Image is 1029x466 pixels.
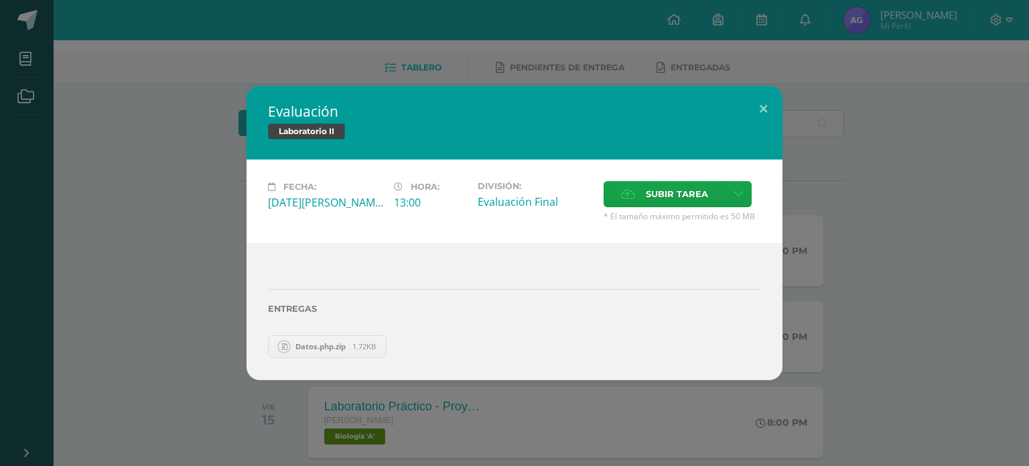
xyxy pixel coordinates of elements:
[394,195,467,210] div: 13:00
[478,181,593,191] label: División:
[478,194,593,209] div: Evaluación Final
[289,341,352,351] span: Datos.php.zip
[283,182,316,192] span: Fecha:
[411,182,439,192] span: Hora:
[352,341,376,351] span: 1.72KB
[646,182,708,207] span: Subir tarea
[268,335,387,358] a: Datos.php.zip
[268,304,761,314] label: Entregas
[604,211,761,222] span: * El tamaño máximo permitido es 50 MB
[268,102,761,121] h2: Evaluación
[268,195,383,210] div: [DATE][PERSON_NAME]
[744,86,782,131] button: Close (Esc)
[268,123,345,139] span: Laboratorio II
